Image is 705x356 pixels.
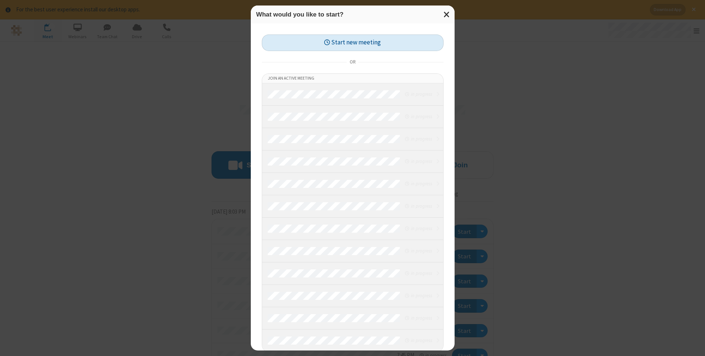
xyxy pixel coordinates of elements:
em: in progress [405,270,432,277]
em: in progress [405,337,432,344]
em: in progress [405,203,432,210]
em: in progress [405,315,432,322]
em: in progress [405,292,432,299]
button: Start new meeting [262,34,444,51]
em: in progress [405,225,432,232]
em: in progress [405,135,432,142]
button: Close modal [439,6,455,23]
li: Join an active meeting [262,74,443,83]
em: in progress [405,158,432,165]
em: in progress [405,91,432,98]
em: in progress [405,247,432,254]
em: in progress [405,113,432,120]
span: or [347,57,358,67]
h3: What would you like to start? [256,11,449,18]
em: in progress [405,180,432,187]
